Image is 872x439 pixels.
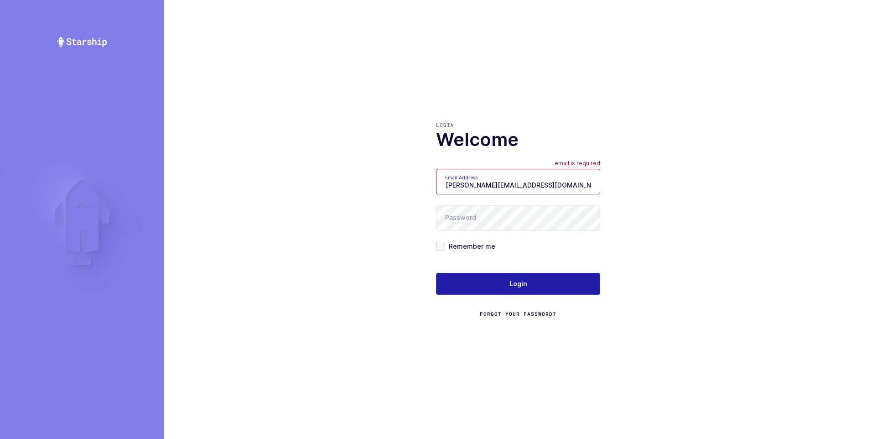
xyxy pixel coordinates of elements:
input: Password [436,205,600,231]
div: email is required [555,160,600,169]
span: Remember me [445,242,495,251]
input: Email Address [436,169,600,194]
span: Login [509,279,527,288]
img: Starship [57,37,108,47]
div: Login [436,121,600,129]
button: Login [436,273,600,295]
a: Forgot Your Password? [480,310,556,318]
h1: Welcome [436,129,600,151]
